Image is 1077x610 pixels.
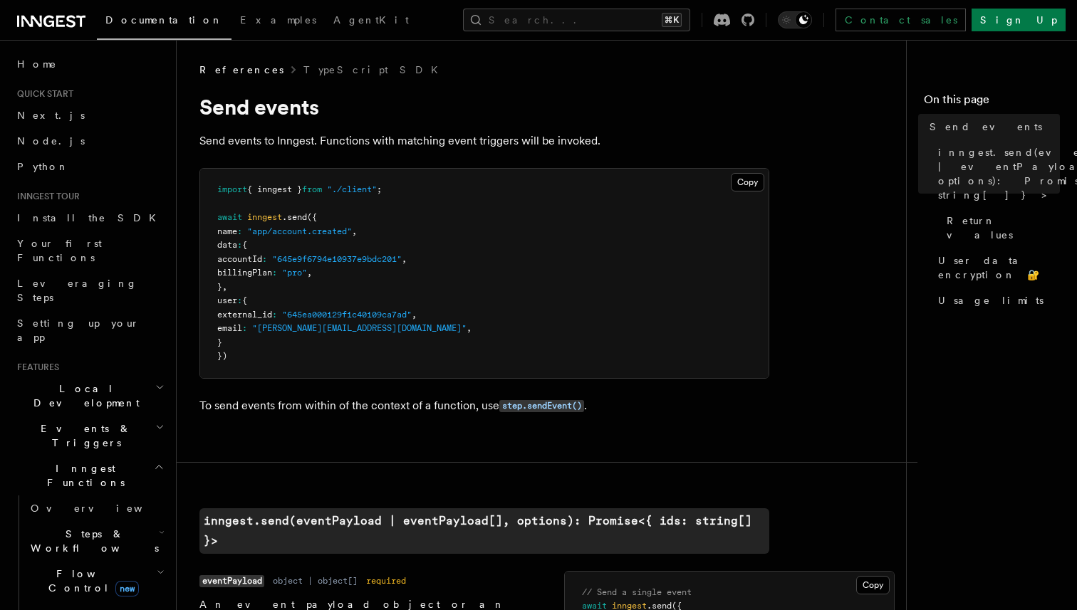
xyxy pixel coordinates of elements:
span: data [217,240,237,250]
button: Events & Triggers [11,416,167,456]
a: Python [11,154,167,179]
a: step.sendEvent() [499,399,584,412]
button: Copy [856,576,890,594]
span: Your first Functions [17,238,102,263]
span: email [217,323,242,333]
a: User data encryption 🔐 [932,248,1060,288]
span: : [237,295,242,305]
span: Overview [31,503,177,514]
a: Install the SDK [11,205,167,231]
span: "./client" [327,184,377,194]
button: Local Development [11,376,167,416]
span: from [302,184,322,194]
a: Setting up your app [11,310,167,350]
code: inngest.send(eventPayload | eventPayload[], options): Promise<{ ids: string[] }> [199,508,769,554]
span: : [272,268,277,278]
h1: Send events [199,94,769,120]
span: Flow Control [25,567,157,595]
span: , [222,282,227,292]
code: step.sendEvent() [499,400,584,412]
code: eventPayload [199,575,264,587]
span: { [242,240,247,250]
span: await [217,212,242,222]
dd: object | object[] [273,575,358,587]
span: Node.js [17,135,85,147]
a: Sign Up [972,9,1066,31]
span: "645ea000129f1c40109ca7ad" [282,310,412,320]
a: Send events [924,114,1060,140]
a: Return values [941,208,1060,248]
span: "pro" [282,268,307,278]
span: "app/account.created" [247,226,352,236]
span: Steps & Workflows [25,527,159,555]
kbd: ⌘K [662,13,682,27]
a: AgentKit [325,4,417,38]
span: Usage limits [938,293,1044,307]
span: ; [377,184,382,194]
span: Setting up your app [17,317,140,343]
p: To send events from within of the context of a function, use . [199,396,769,416]
a: Documentation [97,4,231,40]
a: Node.js [11,128,167,154]
span: AgentKit [333,14,409,26]
span: Next.js [17,110,85,121]
dd: required [366,575,406,587]
span: external_id [217,310,272,320]
a: Examples [231,4,325,38]
span: , [412,310,417,320]
span: "645e9f6794e10937e9bdc201" [272,254,402,264]
span: inngest [247,212,282,222]
span: User data encryption 🔐 [938,253,1060,282]
span: : [237,226,242,236]
span: Python [17,161,69,172]
span: }) [217,351,227,361]
span: name [217,226,237,236]
span: , [402,254,407,264]
span: billingPlan [217,268,272,278]
span: ({ [307,212,317,222]
span: import [217,184,247,194]
span: Local Development [11,382,155,410]
span: Send events [930,120,1042,134]
button: Inngest Functions [11,456,167,495]
a: Contact sales [836,9,966,31]
a: Next.js [11,102,167,128]
span: , [307,268,312,278]
span: Quick start [11,88,73,100]
span: Inngest tour [11,191,80,202]
span: } [217,282,222,292]
span: References [199,63,283,77]
p: Send events to Inngest. Functions with matching event triggers will be invoked. [199,131,769,151]
a: Usage limits [932,288,1060,313]
span: Install the SDK [17,212,165,224]
span: { inngest } [247,184,302,194]
span: , [467,323,472,333]
span: "[PERSON_NAME][EMAIL_ADDRESS][DOMAIN_NAME]" [252,323,467,333]
span: Examples [240,14,316,26]
span: : [237,240,242,250]
h4: On this page [924,91,1060,114]
span: , [352,226,357,236]
span: Features [11,362,59,373]
span: accountId [217,254,262,264]
button: Flow Controlnew [25,561,167,601]
a: TypeScript SDK [303,63,447,77]
a: Leveraging Steps [11,270,167,310]
a: Overview [25,495,167,521]
button: Steps & Workflows [25,521,167,561]
span: .send [282,212,307,222]
span: new [115,581,139,596]
span: user [217,295,237,305]
span: { [242,295,247,305]
span: Events & Triggers [11,421,155,450]
button: Copy [731,173,764,191]
button: Search...⌘K [463,9,690,31]
span: Leveraging Steps [17,278,137,303]
span: Inngest Functions [11,461,154,490]
span: // Send a single event [582,587,692,597]
span: : [242,323,247,333]
a: Home [11,51,167,77]
span: } [217,337,222,347]
span: Home [17,57,57,71]
span: : [262,254,267,264]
